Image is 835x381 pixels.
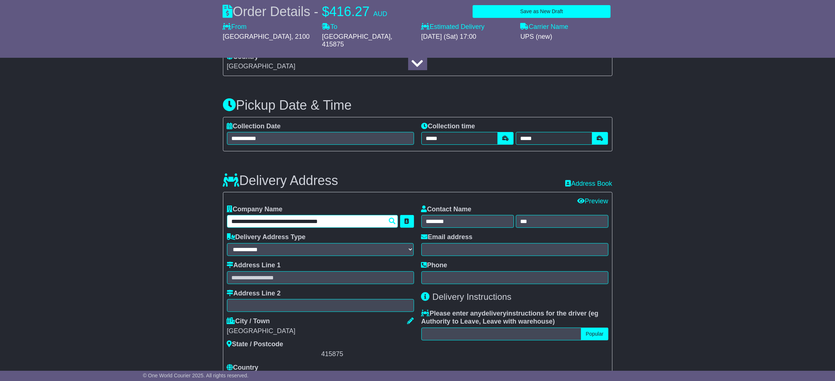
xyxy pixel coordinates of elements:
[321,350,414,358] div: 415875
[581,328,608,340] button: Popular
[227,290,281,298] label: Address Line 2
[227,233,306,241] label: Delivery Address Type
[227,63,295,70] span: [GEOGRAPHIC_DATA]
[227,317,270,325] label: City / Town
[223,4,387,19] div: Order Details -
[421,33,513,41] div: [DATE] (Sat) 17:00
[421,205,471,214] label: Contact Name
[421,122,475,131] label: Collection time
[421,310,608,325] label: Please enter any instructions for the driver ( )
[227,122,281,131] label: Collection Date
[577,197,608,205] a: Preview
[322,33,392,48] span: , 415875
[373,10,387,18] span: AUD
[223,98,612,113] h3: Pickup Date & Time
[223,173,338,188] h3: Delivery Address
[421,233,473,241] label: Email address
[223,23,247,31] label: From
[482,310,507,317] span: delivery
[329,4,370,19] span: 416.27
[227,327,414,335] div: [GEOGRAPHIC_DATA]
[291,33,310,40] span: , 2100
[432,292,511,302] span: Delivery Instructions
[421,23,513,31] label: Estimated Delivery
[322,4,329,19] span: $
[521,23,569,31] label: Carrier Name
[421,310,599,325] span: eg Authority to Leave, Leave with warehouse
[565,180,612,187] a: Address Book
[223,33,291,40] span: [GEOGRAPHIC_DATA]
[143,373,249,378] span: © One World Courier 2025. All rights reserved.
[322,23,338,31] label: To
[473,5,610,18] button: Save as New Draft
[227,205,283,214] label: Company Name
[521,33,612,41] div: UPS (new)
[227,364,258,372] label: Country
[322,33,391,40] span: [GEOGRAPHIC_DATA]
[227,340,283,348] label: State / Postcode
[227,261,281,269] label: Address Line 1
[421,261,447,269] label: Phone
